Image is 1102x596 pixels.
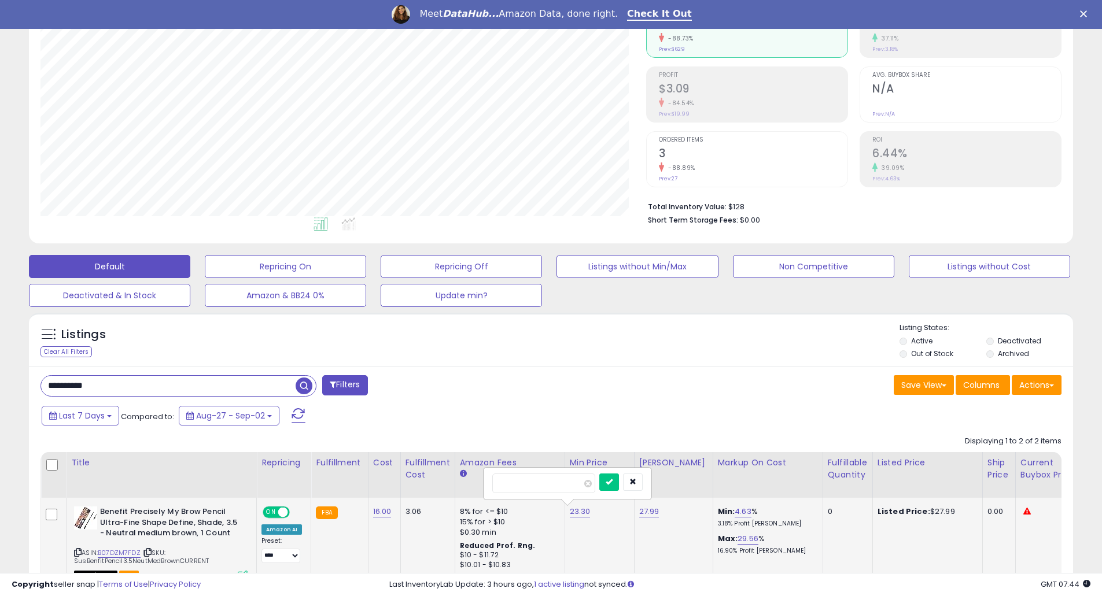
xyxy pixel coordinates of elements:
[956,375,1010,395] button: Columns
[74,506,248,579] div: ASIN:
[900,323,1073,334] p: Listing States:
[460,469,467,479] small: Amazon Fees.
[74,571,117,580] span: All listings that are currently out of stock and unavailable for purchase on Amazon
[205,284,366,307] button: Amazon & BB24 0%
[872,82,1061,98] h2: N/A
[963,379,1000,391] span: Columns
[392,5,410,24] img: Profile image for Georgie
[659,147,847,162] h2: 3
[872,137,1061,143] span: ROI
[460,517,556,527] div: 15% for > $10
[373,457,396,469] div: Cost
[718,533,738,544] b: Max:
[872,72,1061,79] span: Avg. Buybox Share
[740,214,760,225] span: $0.00
[460,560,556,570] div: $10.01 - $10.83
[12,579,201,590] div: seller snap | |
[74,548,209,565] span: | SKU: SusBenfitPencil3.5NeutMedBrownCURRENT
[460,506,556,517] div: 8% for <= $10
[718,506,735,517] b: Min:
[733,255,894,278] button: Non Competitive
[61,327,106,343] h5: Listings
[639,506,659,517] a: 27.99
[872,46,898,53] small: Prev: 3.18%
[121,411,174,422] span: Compared to:
[1080,10,1092,17] div: Close
[878,164,904,172] small: 39.09%
[322,375,367,395] button: Filters
[664,34,694,43] small: -88.73%
[878,34,898,43] small: 37.11%
[713,452,823,498] th: The percentage added to the cost of goods (COGS) that forms the calculator for Min & Max prices.
[443,8,499,19] i: DataHub...
[264,508,278,517] span: ON
[316,506,337,519] small: FBA
[735,506,751,517] a: 4.63
[659,137,847,143] span: Ordered Items
[878,457,978,469] div: Listed Price
[71,457,252,469] div: Title
[98,548,141,558] a: B07DZM7FDZ
[872,110,895,117] small: Prev: N/A
[1041,579,1090,590] span: 2025-09-11 07:44 GMT
[74,506,97,530] img: 51YuJps4FuL._SL40_.jpg
[998,336,1041,346] label: Deactivated
[659,110,690,117] small: Prev: $19.99
[878,506,930,517] b: Listed Price:
[664,164,695,172] small: -88.89%
[381,284,542,307] button: Update min?
[179,406,279,425] button: Aug-27 - Sep-02
[718,506,814,528] div: %
[894,375,954,395] button: Save View
[556,255,718,278] button: Listings without Min/Max
[718,547,814,555] p: 16.90% Profit [PERSON_NAME]
[828,457,868,481] div: Fulfillable Quantity
[872,147,1061,162] h2: 6.44%
[828,506,864,517] div: 0
[570,506,591,517] a: 23.30
[288,508,307,517] span: OFF
[627,8,692,21] a: Check It Out
[460,527,556,538] div: $0.30 min
[460,550,556,560] div: $10 - $11.72
[100,506,241,542] b: Benefit Precisely My Brow Pencil Ultra-Fine Shape Define, Shade, 3.5 - Neutral medium brown, 1 Count
[406,457,450,481] div: Fulfillment Cost
[1020,457,1080,481] div: Current Buybox Price
[196,410,265,421] span: Aug-27 - Sep-02
[261,457,306,469] div: Repricing
[659,175,677,182] small: Prev: 27
[909,255,1070,278] button: Listings without Cost
[659,72,847,79] span: Profit
[718,520,814,528] p: 3.18% Profit [PERSON_NAME]
[738,533,758,545] a: 29.56
[406,506,446,517] div: 3.06
[639,457,708,469] div: [PERSON_NAME]
[381,255,542,278] button: Repricing Off
[987,457,1011,481] div: Ship Price
[460,541,536,550] b: Reduced Prof. Rng.
[878,506,974,517] div: $27.99
[119,571,139,580] span: FBA
[42,406,119,425] button: Last 7 Days
[648,202,727,212] b: Total Inventory Value:
[659,82,847,98] h2: $3.09
[12,579,54,590] strong: Copyright
[389,579,1090,590] div: Last InventoryLab Update: 3 hours ago, not synced.
[718,457,818,469] div: Markup on Cost
[373,506,392,517] a: 16.00
[29,284,190,307] button: Deactivated & In Stock
[648,215,738,225] b: Short Term Storage Fees:
[205,255,366,278] button: Repricing On
[460,457,560,469] div: Amazon Fees
[150,579,201,590] a: Privacy Policy
[1012,375,1062,395] button: Actions
[29,255,190,278] button: Default
[718,534,814,555] div: %
[911,349,953,358] label: Out of Stock
[648,199,1053,213] li: $128
[872,175,900,182] small: Prev: 4.63%
[419,8,618,20] div: Meet Amazon Data, done right.
[570,457,629,469] div: Min Price
[261,524,302,535] div: Amazon AI
[987,506,1007,517] div: 0.00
